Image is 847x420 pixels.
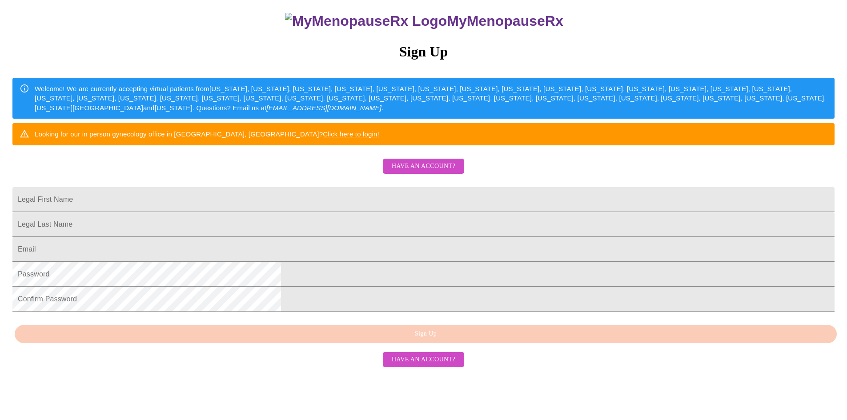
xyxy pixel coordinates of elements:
[12,44,835,60] h3: Sign Up
[35,126,379,142] div: Looking for our in person gynecology office in [GEOGRAPHIC_DATA], [GEOGRAPHIC_DATA]?
[323,130,379,138] a: Click here to login!
[392,354,455,365] span: Have an account?
[381,355,466,363] a: Have an account?
[381,168,466,176] a: Have an account?
[35,80,827,116] div: Welcome! We are currently accepting virtual patients from [US_STATE], [US_STATE], [US_STATE], [US...
[383,159,464,174] button: Have an account?
[383,352,464,368] button: Have an account?
[392,161,455,172] span: Have an account?
[266,104,381,112] em: [EMAIL_ADDRESS][DOMAIN_NAME]
[14,13,835,29] h3: MyMenopauseRx
[285,13,447,29] img: MyMenopauseRx Logo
